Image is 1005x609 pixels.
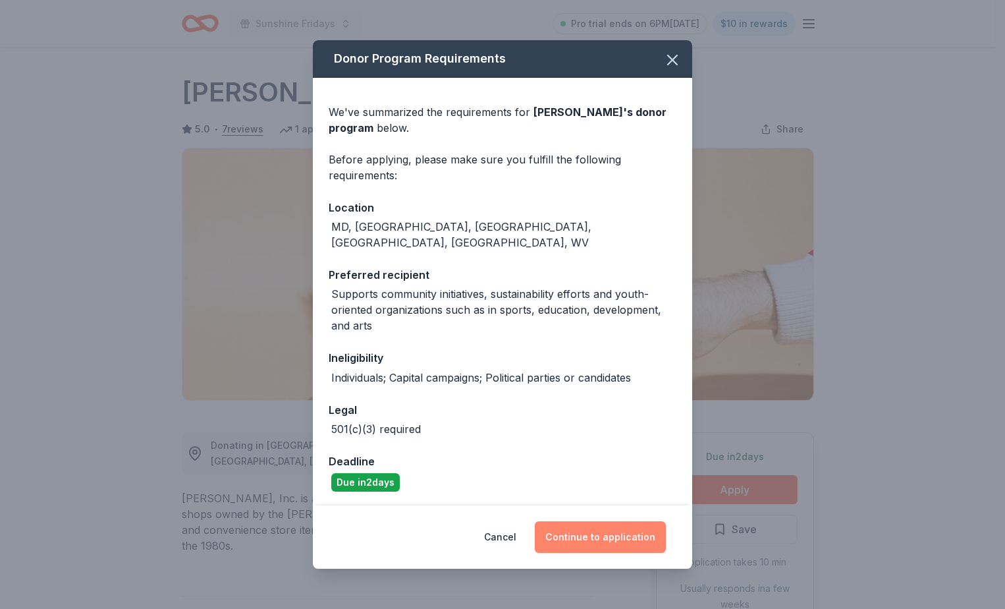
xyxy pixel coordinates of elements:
div: Legal [329,401,676,419]
div: Before applying, please make sure you fulfill the following requirements: [329,152,676,183]
div: Preferred recipient [329,266,676,283]
div: 501(c)(3) required [331,421,421,437]
div: Supports community initiatives, sustainability efforts and youth-oriented organizations such as i... [331,286,676,333]
div: Location [329,199,676,216]
div: Individuals; Capital campaigns; Political parties or candidates [331,370,631,386]
div: MD, [GEOGRAPHIC_DATA], [GEOGRAPHIC_DATA], [GEOGRAPHIC_DATA], [GEOGRAPHIC_DATA], WV [331,219,676,250]
div: Ineligibility [329,349,676,366]
button: Cancel [484,521,516,553]
button: Continue to application [535,521,666,553]
div: Donor Program Requirements [313,40,692,78]
div: We've summarized the requirements for below. [329,104,676,136]
div: Due in 2 days [331,473,400,492]
div: Deadline [329,453,676,470]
